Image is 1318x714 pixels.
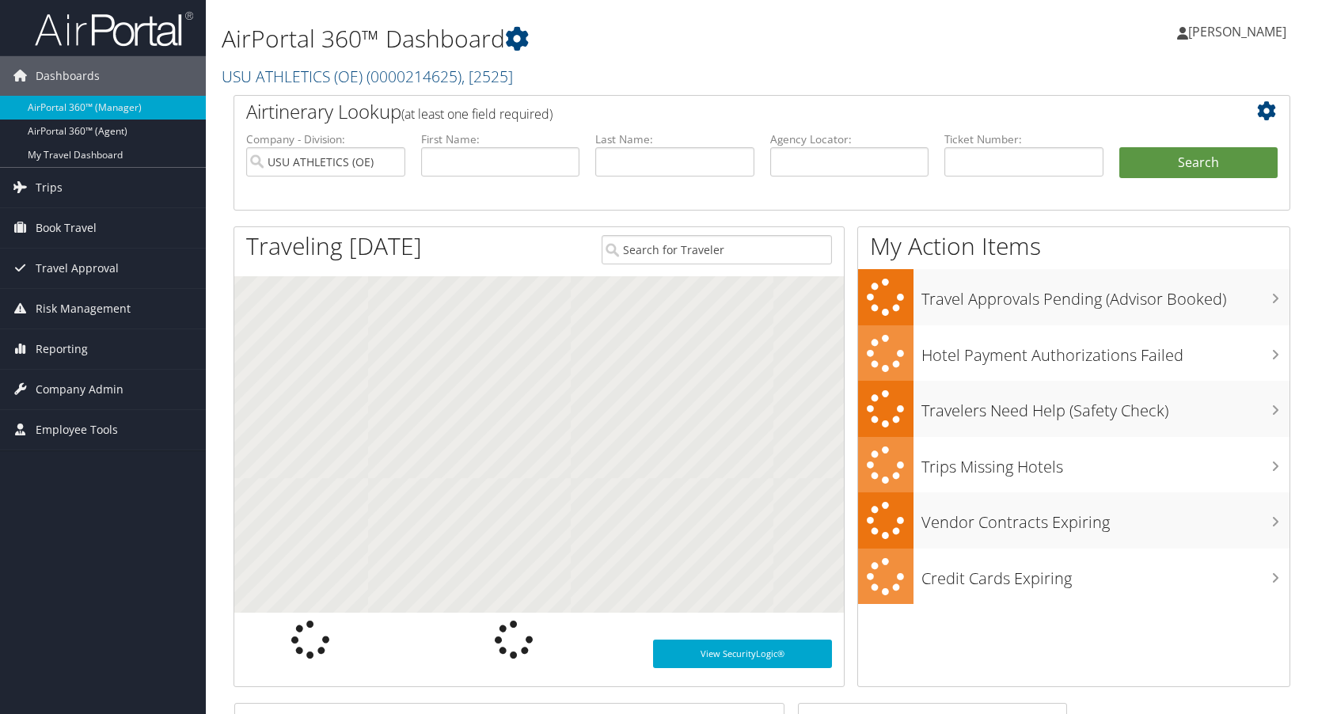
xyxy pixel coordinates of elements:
[1188,23,1286,40] span: [PERSON_NAME]
[222,66,513,87] a: USU ATHLETICS (OE)
[421,131,580,147] label: First Name:
[1177,8,1302,55] a: [PERSON_NAME]
[36,370,123,409] span: Company Admin
[401,105,553,123] span: (at least one field required)
[921,336,1290,366] h3: Hotel Payment Authorizations Failed
[921,280,1290,310] h3: Travel Approvals Pending (Advisor Booked)
[602,235,832,264] input: Search for Traveler
[858,269,1290,325] a: Travel Approvals Pending (Advisor Booked)
[36,410,118,450] span: Employee Tools
[921,392,1290,422] h3: Travelers Need Help (Safety Check)
[944,131,1103,147] label: Ticket Number:
[222,22,942,55] h1: AirPortal 360™ Dashboard
[858,230,1290,263] h1: My Action Items
[858,325,1290,382] a: Hotel Payment Authorizations Failed
[246,131,405,147] label: Company - Division:
[858,381,1290,437] a: Travelers Need Help (Safety Check)
[770,131,929,147] label: Agency Locator:
[36,329,88,369] span: Reporting
[36,168,63,207] span: Trips
[367,66,461,87] span: ( 0000214625 )
[246,98,1190,125] h2: Airtinerary Lookup
[595,131,754,147] label: Last Name:
[36,208,97,248] span: Book Travel
[858,492,1290,549] a: Vendor Contracts Expiring
[246,230,422,263] h1: Traveling [DATE]
[1119,147,1278,179] button: Search
[921,503,1290,534] h3: Vendor Contracts Expiring
[921,448,1290,478] h3: Trips Missing Hotels
[36,249,119,288] span: Travel Approval
[36,56,100,96] span: Dashboards
[858,549,1290,605] a: Credit Cards Expiring
[36,289,131,329] span: Risk Management
[921,560,1290,590] h3: Credit Cards Expiring
[653,640,833,668] a: View SecurityLogic®
[35,10,193,47] img: airportal-logo.png
[858,437,1290,493] a: Trips Missing Hotels
[461,66,513,87] span: , [ 2525 ]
